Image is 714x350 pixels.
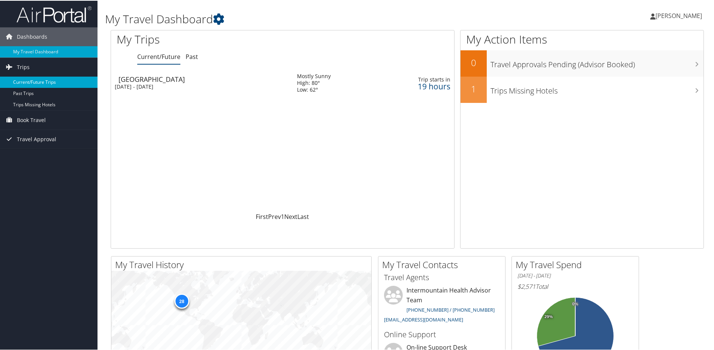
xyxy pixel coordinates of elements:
li: Intermountain Health Advisor Team [380,285,503,325]
a: [PERSON_NAME] [650,4,709,26]
div: High: 80° [297,79,331,86]
tspan: 0% [572,301,578,306]
div: Low: 62° [297,86,331,92]
span: Book Travel [17,110,46,129]
span: Trips [17,57,30,76]
a: 0Travel Approvals Pending (Advisor Booked) [460,50,703,76]
h3: Online Support [384,329,499,339]
span: $2,571 [517,282,535,290]
a: First [256,212,268,220]
h1: My Travel Dashboard [105,11,508,26]
a: 1Trips Missing Hotels [460,76,703,102]
h2: My Travel Spend [516,258,639,270]
a: [PHONE_NUMBER] / [PHONE_NUMBER] [406,306,495,312]
h2: My Travel History [115,258,371,270]
h2: 0 [460,56,487,68]
div: [DATE] - [DATE] [115,83,286,89]
h2: My Travel Contacts [382,258,505,270]
a: [EMAIL_ADDRESS][DOMAIN_NAME] [384,315,463,322]
div: 28 [174,293,189,308]
div: Trip starts in [387,75,450,82]
h3: Travel Approvals Pending (Advisor Booked) [490,55,703,69]
img: airportal-logo.png [16,5,91,23]
a: Prev [268,212,281,220]
a: Last [297,212,309,220]
h3: Trips Missing Hotels [490,81,703,95]
span: [PERSON_NAME] [655,11,702,19]
div: [GEOGRAPHIC_DATA] [118,75,289,82]
tspan: 29% [544,314,553,318]
a: Past [186,52,198,60]
h6: Total [517,282,633,290]
a: Next [284,212,297,220]
h2: 1 [460,82,487,95]
a: Current/Future [137,52,180,60]
h6: [DATE] - [DATE] [517,272,633,279]
h3: Travel Agents [384,272,499,282]
span: Travel Approval [17,129,56,148]
h1: My Action Items [460,31,703,47]
span: Dashboards [17,27,47,45]
h1: My Trips [117,31,306,47]
div: 19 hours [387,82,450,89]
div: Mostly Sunny [297,72,331,79]
a: 1 [281,212,284,220]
